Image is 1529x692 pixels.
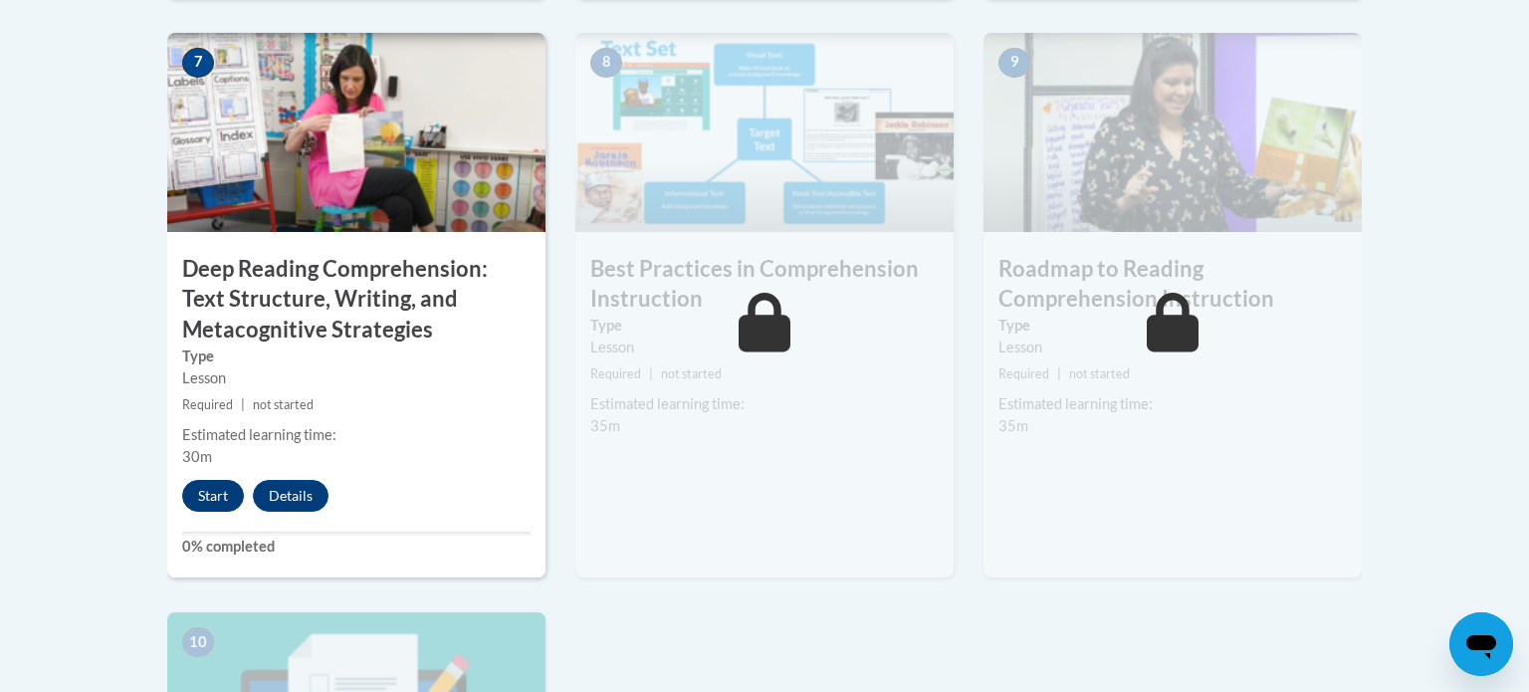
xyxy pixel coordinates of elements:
[575,33,954,232] img: Course Image
[241,397,245,412] span: |
[998,366,1049,381] span: Required
[590,337,939,358] div: Lesson
[167,33,546,232] img: Course Image
[998,393,1347,415] div: Estimated learning time:
[253,397,314,412] span: not started
[182,448,212,465] span: 30m
[182,367,531,389] div: Lesson
[182,627,214,657] span: 10
[983,254,1362,316] h3: Roadmap to Reading Comprehension Instruction
[661,366,722,381] span: not started
[998,417,1028,434] span: 35m
[167,254,546,346] h3: Deep Reading Comprehension: Text Structure, Writing, and Metacognitive Strategies
[983,33,1362,232] img: Course Image
[182,424,531,446] div: Estimated learning time:
[590,417,620,434] span: 35m
[1057,366,1061,381] span: |
[590,393,939,415] div: Estimated learning time:
[575,254,954,316] h3: Best Practices in Comprehension Instruction
[998,337,1347,358] div: Lesson
[182,480,244,512] button: Start
[998,48,1030,78] span: 9
[182,397,233,412] span: Required
[253,480,328,512] button: Details
[182,346,531,367] label: Type
[590,366,641,381] span: Required
[1069,366,1130,381] span: not started
[590,315,939,337] label: Type
[998,315,1347,337] label: Type
[590,48,622,78] span: 8
[182,536,531,558] label: 0% completed
[182,48,214,78] span: 7
[649,366,653,381] span: |
[1449,612,1513,676] iframe: Button to launch messaging window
